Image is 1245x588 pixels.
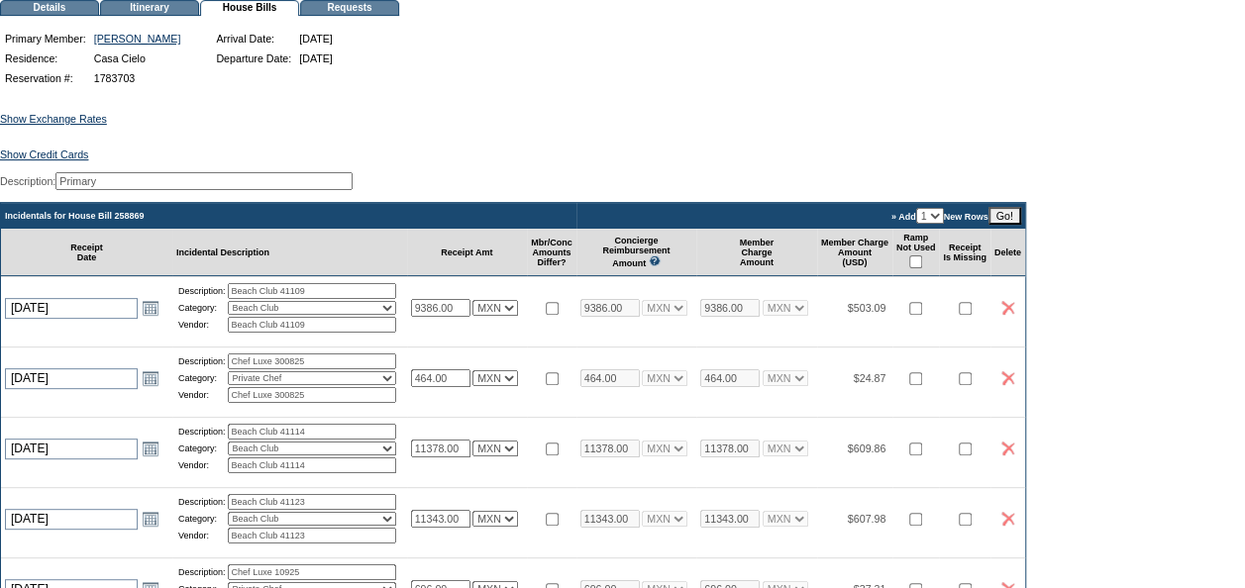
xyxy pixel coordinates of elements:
img: icon_delete2.gif [1001,371,1014,385]
img: icon_delete2.gif [1001,301,1014,315]
td: 1783703 [91,69,184,87]
td: Member Charge Amount (USD) [817,229,892,276]
img: questionMark_lightBlue.gif [649,255,661,266]
td: Vendor: [178,457,226,473]
td: Receipt Date [1,229,172,276]
td: [DATE] [296,49,336,67]
a: Open the calendar popup. [140,508,161,530]
td: Arrival Date: [213,30,294,48]
td: Delete [990,229,1025,276]
a: [PERSON_NAME] [94,33,181,45]
td: » Add New Rows [576,203,1025,229]
td: Description: [178,283,226,299]
img: icon_delete2.gif [1001,441,1014,455]
td: Incidental Description [172,229,407,276]
td: Vendor: [178,387,226,403]
td: Residence: [2,49,89,67]
td: [DATE] [296,30,336,48]
a: Open the calendar popup. [140,297,161,319]
span: $24.87 [854,372,886,384]
img: icon_delete2.gif [1001,512,1014,526]
a: Open the calendar popup. [140,367,161,389]
span: $609.86 [848,442,886,454]
td: Primary Member: [2,30,89,48]
td: Vendor: [178,317,226,333]
td: Reservation #: [2,69,89,87]
td: Mbr/Conc Amounts Differ? [527,229,576,276]
td: Casa Cielo [91,49,184,67]
td: Category: [178,512,226,526]
td: Receipt Amt [407,229,528,276]
td: Incidentals for House Bill 258869 [1,203,576,229]
td: Description: [178,564,226,580]
td: Description: [178,424,226,440]
td: Category: [178,371,226,385]
span: $607.98 [848,513,886,525]
a: Open the calendar popup. [140,438,161,459]
td: Ramp Not Used [892,229,940,276]
td: Category: [178,441,226,455]
span: $503.09 [848,302,886,314]
td: Vendor: [178,528,226,543]
input: Go! [988,207,1021,225]
td: Member Charge Amount [696,229,817,276]
td: Description: [178,494,226,510]
td: Departure Date: [213,49,294,67]
td: Description: [178,353,226,369]
td: Category: [178,301,226,315]
td: Concierge Reimbursement Amount [576,229,697,276]
td: Receipt Is Missing [939,229,990,276]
